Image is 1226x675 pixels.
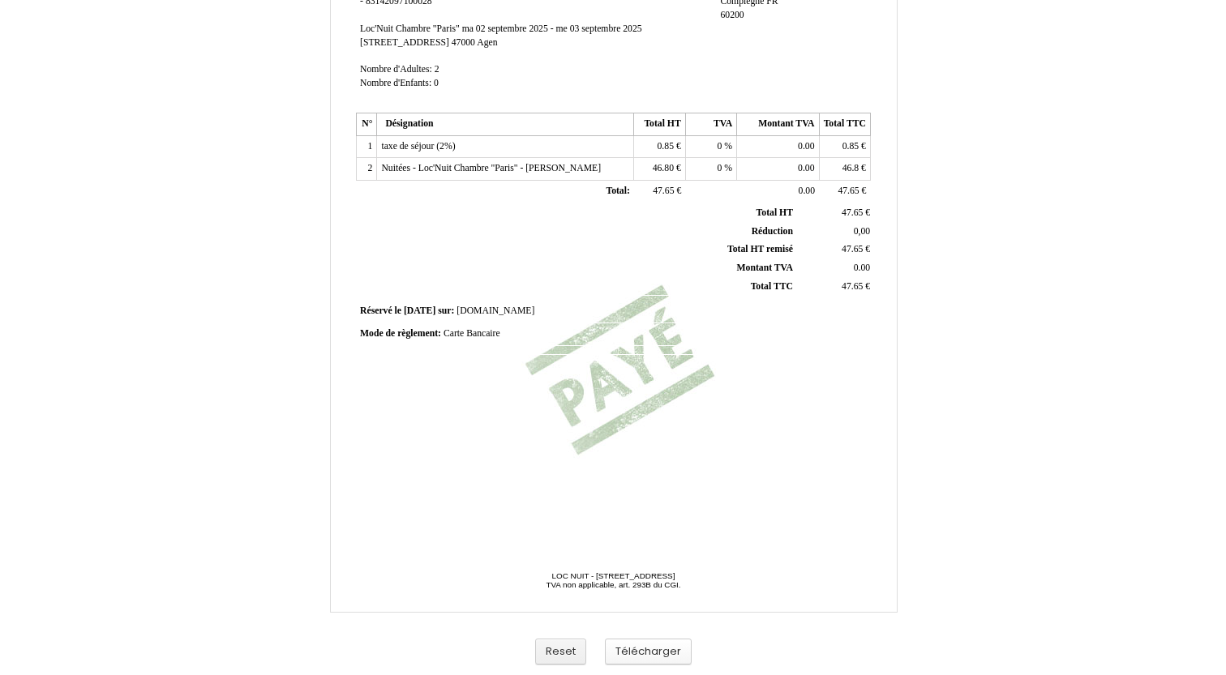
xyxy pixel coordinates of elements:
[357,135,377,158] td: 1
[796,204,873,222] td: €
[819,135,870,158] td: €
[819,158,870,181] td: €
[381,163,601,173] span: Nuitées - Loc'Nuit Chambre "Paris" - [PERSON_NAME]
[444,328,500,339] span: Carte Bancaire
[477,37,497,48] span: Agen
[634,158,685,181] td: €
[842,281,863,292] span: 47.65
[685,158,736,181] td: %
[685,113,736,136] th: TVA
[535,639,586,665] button: Reset
[360,78,431,88] span: Nombre d'Enfants:
[457,305,534,316] span: [DOMAIN_NAME]
[605,639,692,665] button: Télécharger
[819,113,870,136] th: Total TTC
[727,244,793,254] span: Total HT remisé
[658,141,674,152] span: 0.85
[819,181,870,203] td: €
[404,305,435,316] span: [DATE]
[546,580,680,589] span: TVA non applicable, art. 293B du CGI.
[653,163,674,173] span: 46.80
[435,64,439,75] span: 2
[842,244,863,254] span: 47.65
[462,23,642,34] span: ma 02 septembre 2025 - me 03 septembre 2025
[360,23,460,34] span: Loc'Nuit Chambre "Paris"
[552,571,675,580] span: LOC NUIT - [STREET_ADDRESS]
[634,135,685,158] td: €
[360,64,432,75] span: Nombre d'Adultes:
[606,186,629,196] span: Total:
[685,135,736,158] td: %
[752,226,793,237] span: Réduction
[377,113,634,136] th: Désignation
[798,141,814,152] span: 0.00
[751,281,793,292] span: Total TTC
[381,141,455,152] span: taxe de séjour (2%)
[854,226,870,237] span: 0,00
[634,181,685,203] td: €
[720,10,744,20] span: 60200
[357,158,377,181] td: 2
[360,305,401,316] span: Réservé le
[798,163,814,173] span: 0.00
[799,186,815,196] span: 0.00
[653,186,674,196] span: 47.65
[842,163,859,173] span: 46.8
[796,241,873,259] td: €
[634,113,685,136] th: Total HT
[842,207,863,218] span: 47.65
[796,277,873,296] td: €
[737,113,819,136] th: Montant TVA
[452,37,475,48] span: 47000
[360,37,449,48] span: [STREET_ADDRESS]
[357,113,377,136] th: N°
[360,328,441,339] span: Mode de règlement:
[737,263,793,273] span: Montant TVA
[438,305,454,316] span: sur:
[757,207,793,218] span: Total HT
[854,263,870,273] span: 0.00
[718,163,722,173] span: 0
[434,78,439,88] span: 0
[838,186,859,196] span: 47.65
[842,141,859,152] span: 0.85
[718,141,722,152] span: 0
